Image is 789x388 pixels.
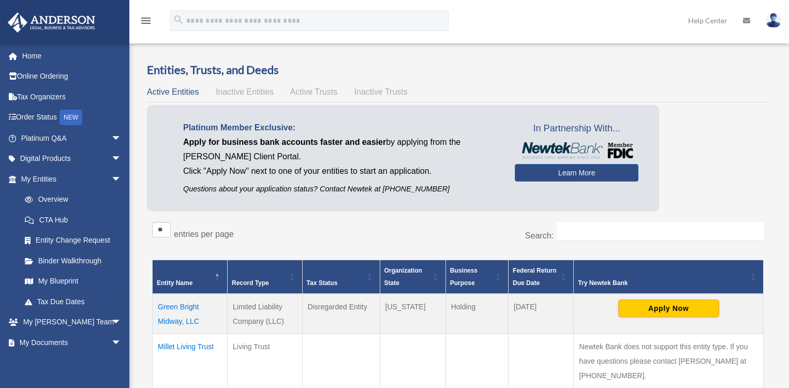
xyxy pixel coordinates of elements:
[574,260,764,294] th: Try Newtek Bank : Activate to sort
[147,87,199,96] span: Active Entities
[513,267,557,287] span: Federal Return Due Date
[111,332,132,353] span: arrow_drop_down
[173,14,184,25] i: search
[228,294,303,334] td: Limited Liability Company (LLC)
[509,260,574,294] th: Federal Return Due Date: Activate to sort
[111,353,132,374] span: arrow_drop_down
[7,332,137,353] a: My Documentsarrow_drop_down
[307,279,338,287] span: Tax Status
[7,353,137,374] a: Online Learningarrow_drop_down
[766,13,781,28] img: User Pic
[111,148,132,170] span: arrow_drop_down
[445,294,508,334] td: Holding
[14,291,132,312] a: Tax Due Dates
[232,279,269,287] span: Record Type
[183,121,499,135] p: Platinum Member Exclusive:
[7,66,137,87] a: Online Ordering
[228,260,303,294] th: Record Type: Activate to sort
[7,86,137,107] a: Tax Organizers
[618,300,719,317] button: Apply Now
[7,107,137,128] a: Order StatusNEW
[7,148,137,169] a: Digital Productsarrow_drop_down
[111,128,132,149] span: arrow_drop_down
[380,294,445,334] td: [US_STATE]
[7,312,137,333] a: My [PERSON_NAME] Teamarrow_drop_down
[59,110,82,125] div: NEW
[157,279,192,287] span: Entity Name
[450,267,478,287] span: Business Purpose
[183,138,386,146] span: Apply for business bank accounts faster and easier
[7,46,137,66] a: Home
[525,231,554,240] label: Search:
[14,271,132,292] a: My Blueprint
[290,87,338,96] span: Active Trusts
[111,312,132,333] span: arrow_drop_down
[14,250,132,271] a: Binder Walkthrough
[7,169,132,189] a: My Entitiesarrow_drop_down
[183,135,499,164] p: by applying from the [PERSON_NAME] Client Portal.
[216,87,274,96] span: Inactive Entities
[153,260,228,294] th: Entity Name: Activate to invert sorting
[147,62,769,78] h3: Entities, Trusts, and Deeds
[140,14,152,27] i: menu
[509,294,574,334] td: [DATE]
[520,142,633,159] img: NewtekBankLogoSM.png
[14,210,132,230] a: CTA Hub
[14,230,132,251] a: Entity Change Request
[183,183,499,196] p: Questions about your application status? Contact Newtek at [PHONE_NUMBER]
[140,18,152,27] a: menu
[354,87,408,96] span: Inactive Trusts
[515,121,638,137] span: In Partnership With...
[384,267,422,287] span: Organization State
[153,294,228,334] td: Green Bright Midway, LLC
[302,294,380,334] td: Disregarded Entity
[111,169,132,190] span: arrow_drop_down
[5,12,98,33] img: Anderson Advisors Platinum Portal
[14,189,127,210] a: Overview
[7,128,137,148] a: Platinum Q&Aarrow_drop_down
[183,164,499,178] p: Click "Apply Now" next to one of your entities to start an application.
[515,164,638,182] a: Learn More
[445,260,508,294] th: Business Purpose: Activate to sort
[302,260,380,294] th: Tax Status: Activate to sort
[174,230,234,238] label: entries per page
[380,260,445,294] th: Organization State: Activate to sort
[578,277,748,289] div: Try Newtek Bank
